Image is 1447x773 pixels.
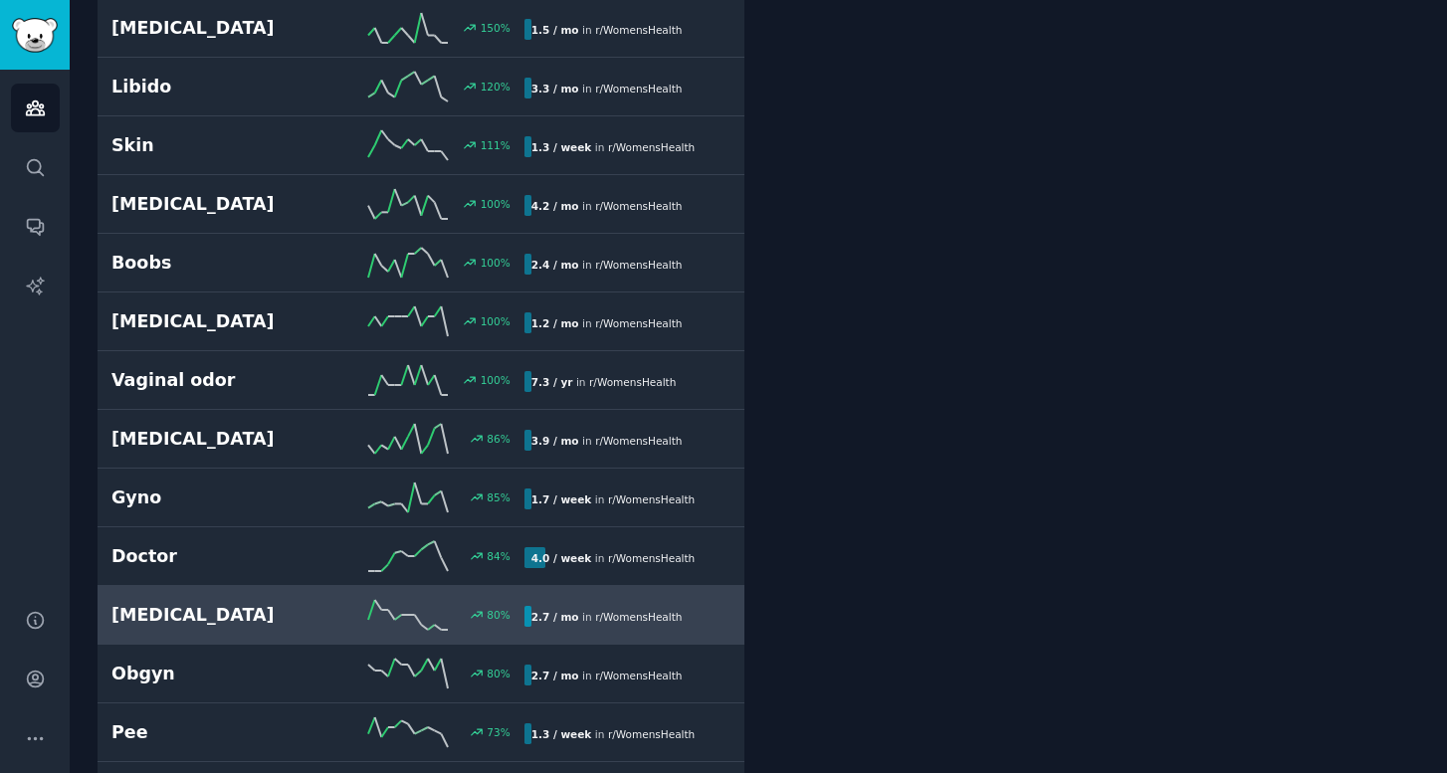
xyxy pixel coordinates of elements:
[111,309,317,334] h2: [MEDICAL_DATA]
[111,544,317,569] h2: Doctor
[524,606,690,627] div: in
[111,720,317,745] h2: Pee
[531,259,579,271] b: 2.4 / mo
[111,368,317,393] h2: Vaginal odor
[98,703,744,762] a: Pee73%1.3 / weekin r/WomensHealth
[608,493,695,505] span: r/ WomensHealth
[487,667,510,680] div: 80 %
[481,80,511,94] div: 120 %
[481,314,511,328] div: 100 %
[531,611,579,623] b: 2.7 / mo
[98,292,744,351] a: [MEDICAL_DATA]100%1.2 / moin r/WomensHealth
[111,133,317,158] h2: Skin
[12,18,58,53] img: GummySearch logo
[98,527,744,586] a: Doctor84%4.0 / weekin r/WomensHealth
[111,603,317,628] h2: [MEDICAL_DATA]
[524,254,690,275] div: in
[98,645,744,703] a: Obgyn80%2.7 / moin r/WomensHealth
[481,197,511,211] div: 100 %
[524,78,690,98] div: in
[595,611,682,623] span: r/ WomensHealth
[524,488,703,509] div: in
[487,490,510,504] div: 85 %
[595,83,682,95] span: r/ WomensHealth
[111,75,317,99] h2: Libido
[608,552,695,564] span: r/ WomensHealth
[111,251,317,276] h2: Boobs
[524,430,690,451] div: in
[531,435,579,447] b: 3.9 / mo
[98,351,744,410] a: Vaginal odor100%7.3 / yrin r/WomensHealth
[531,493,592,505] b: 1.7 / week
[531,24,579,36] b: 1.5 / mo
[481,373,511,387] div: 100 %
[531,141,592,153] b: 1.3 / week
[111,16,317,41] h2: [MEDICAL_DATA]
[608,728,695,740] span: r/ WomensHealth
[595,317,682,329] span: r/ WomensHealth
[531,200,579,212] b: 4.2 / mo
[595,670,682,681] span: r/ WomensHealth
[524,371,684,392] div: in
[487,608,510,622] div: 80 %
[98,234,744,292] a: Boobs100%2.4 / moin r/WomensHealth
[98,116,744,175] a: Skin111%1.3 / weekin r/WomensHealth
[524,19,690,40] div: in
[531,552,592,564] b: 4.0 / week
[481,138,511,152] div: 111 %
[487,432,510,446] div: 86 %
[111,662,317,686] h2: Obgyn
[487,549,510,563] div: 84 %
[531,317,579,329] b: 1.2 / mo
[589,376,676,388] span: r/ WomensHealth
[595,24,682,36] span: r/ WomensHealth
[98,175,744,234] a: [MEDICAL_DATA]100%4.2 / moin r/WomensHealth
[531,83,579,95] b: 3.3 / mo
[531,376,573,388] b: 7.3 / yr
[595,200,682,212] span: r/ WomensHealth
[524,665,690,685] div: in
[487,725,510,739] div: 73 %
[524,136,703,157] div: in
[531,670,579,681] b: 2.7 / mo
[111,192,317,217] h2: [MEDICAL_DATA]
[595,435,682,447] span: r/ WomensHealth
[481,256,511,270] div: 100 %
[111,485,317,510] h2: Gyno
[111,427,317,452] h2: [MEDICAL_DATA]
[531,728,592,740] b: 1.3 / week
[595,259,682,271] span: r/ WomensHealth
[481,21,511,35] div: 150 %
[608,141,695,153] span: r/ WomensHealth
[524,312,690,333] div: in
[524,723,703,744] div: in
[524,195,690,216] div: in
[98,586,744,645] a: [MEDICAL_DATA]80%2.7 / moin r/WomensHealth
[524,547,703,568] div: in
[98,469,744,527] a: Gyno85%1.7 / weekin r/WomensHealth
[98,410,744,469] a: [MEDICAL_DATA]86%3.9 / moin r/WomensHealth
[98,58,744,116] a: Libido120%3.3 / moin r/WomensHealth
